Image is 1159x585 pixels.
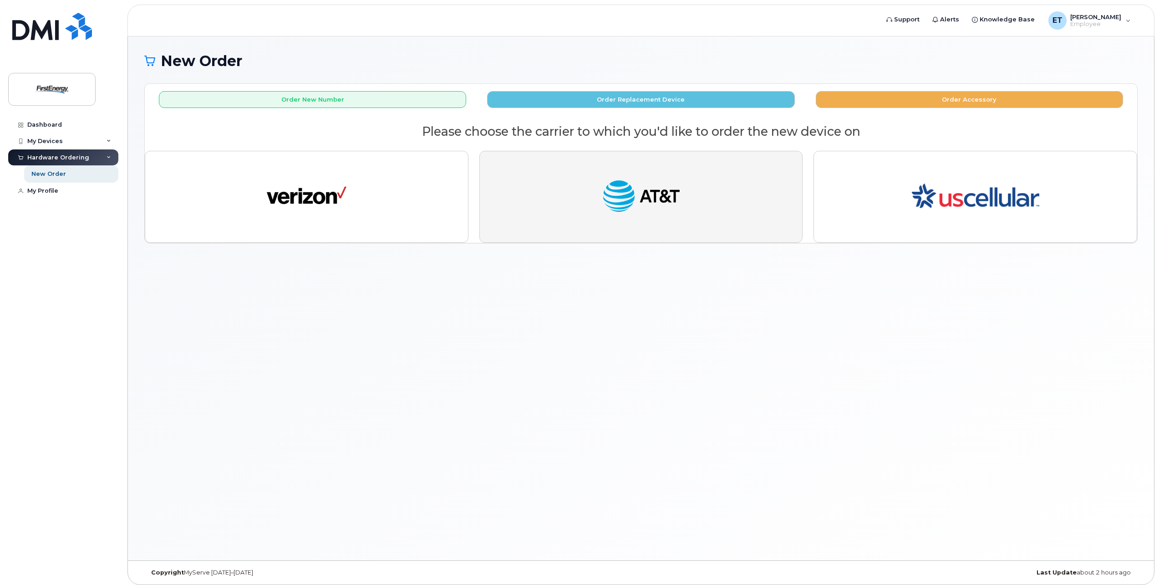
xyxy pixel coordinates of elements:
[144,53,1138,69] h1: New Order
[816,91,1123,108] button: Order Accessory
[807,569,1138,576] div: about 2 hours ago
[145,125,1137,139] h2: Please choose the carrier to which you'd like to order the new device on
[267,176,346,217] img: verizon-ab2890fd1dd4a6c9cf5f392cd2db4626a3dae38ee8226e09bcb5c993c4c79f81.png
[1119,545,1152,578] iframe: Messenger Launcher
[601,176,681,217] img: at_t-fb3d24644a45acc70fc72cc47ce214d34099dfd970ee3ae2334e4251f9d920fd.png
[151,569,184,576] strong: Copyright
[912,159,1039,235] img: us-53c3169632288c49726f5d6ca51166ebf3163dd413c8a1bd00aedf0ff3a7123e.png
[1037,569,1077,576] strong: Last Update
[487,91,794,108] button: Order Replacement Device
[159,91,466,108] button: Order New Number
[144,569,475,576] div: MyServe [DATE]–[DATE]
